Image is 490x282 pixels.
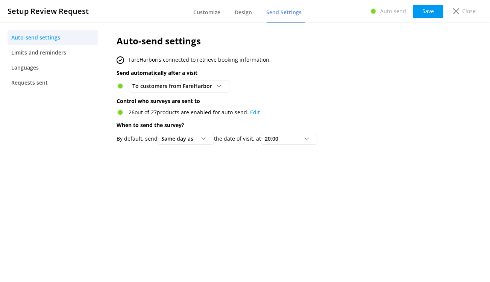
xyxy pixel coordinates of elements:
p: the date of visit, at [214,135,261,143]
span: Limits and reminders [11,49,66,57]
a: Edit [250,109,260,116]
span: 20:00 [265,135,283,143]
button: Save [413,5,443,18]
span: Send Settings [267,9,302,16]
span: Auto-send settings [11,33,60,42]
span: Same day as [161,135,198,143]
a: Requests sent [8,75,98,90]
p: By default, send [117,135,158,143]
p: Close [462,7,476,15]
a: Auto-send settings [8,30,98,45]
a: Languages [8,60,98,75]
a: Limits and reminders [8,45,98,60]
p: FareHarbor is connected to retrieve booking information. [129,56,271,64]
h3: Setup Review Request [8,5,89,17]
p: Send automatically after a visit [117,69,437,77]
span: To customers from FareHarbor [132,82,217,90]
span: Customize [194,9,221,16]
span: Requests sent [11,79,48,87]
h2: Auto-send settings [117,34,437,48]
p: Auto-send [380,7,406,15]
p: When to send the survey? [117,121,437,129]
p: Control who surveys are sent to [117,97,437,105]
span: Design [235,9,252,16]
p: 26 out of 27 products are enabled for auto-send. [129,108,260,117]
span: Languages [11,64,39,72]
